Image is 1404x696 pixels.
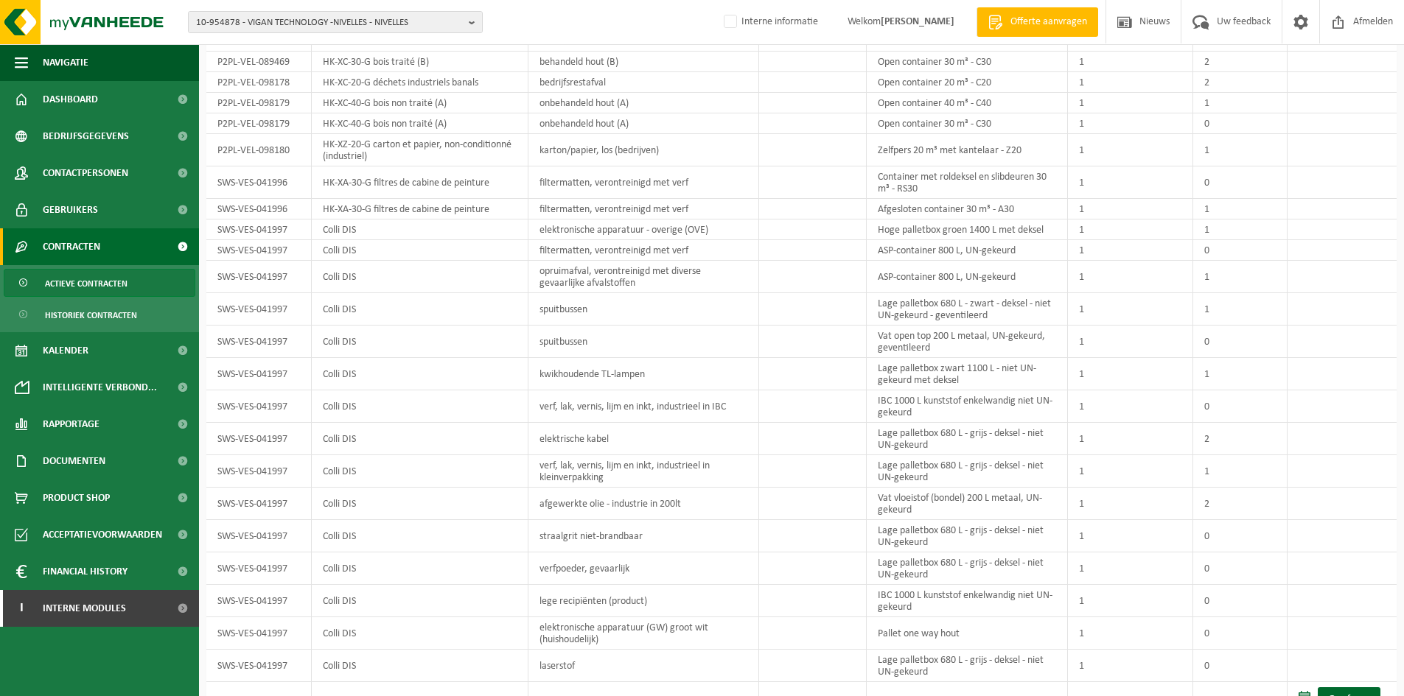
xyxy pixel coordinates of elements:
[1193,240,1288,261] td: 0
[528,199,758,219] td: filtermatten, verontreinigd met verf
[312,93,528,113] td: HK-XC-40-G bois non traité (A)
[867,199,1068,219] td: Afgesloten container 30 m³ - A30
[528,113,758,134] td: onbehandeld hout (A)
[206,219,312,240] td: SWS-VES-041997
[312,520,528,552] td: Colli DIS
[206,650,312,682] td: SWS-VES-041997
[312,358,528,390] td: Colli DIS
[43,443,105,479] span: Documenten
[1068,326,1193,358] td: 1
[1193,617,1288,650] td: 0
[1193,358,1288,390] td: 1
[1068,113,1193,134] td: 1
[1193,488,1288,520] td: 2
[1193,166,1288,199] td: 0
[867,455,1068,488] td: Lage palletbox 680 L - grijs - deksel - niet UN-gekeurd
[312,166,528,199] td: HK-XA-30-G filtres de cabine de peinture
[1068,72,1193,93] td: 1
[1068,423,1193,455] td: 1
[312,650,528,682] td: Colli DIS
[1068,93,1193,113] td: 1
[867,261,1068,293] td: ASP-container 800 L, UN-gekeurd
[1068,52,1193,72] td: 1
[1193,650,1288,682] td: 0
[528,390,758,423] td: verf, lak, vernis, lijm en inkt, industrieel in IBC
[312,552,528,585] td: Colli DIS
[1068,552,1193,585] td: 1
[1068,585,1193,617] td: 1
[528,72,758,93] td: bedrijfsrestafval
[206,113,312,134] td: P2PL-VEL-098179
[528,52,758,72] td: behandeld hout (B)
[312,134,528,166] td: HK-XZ-20-G carton et papier, non-conditionné (industriel)
[867,552,1068,585] td: Lage palletbox 680 L - grijs - deksel - niet UN-gekeurd
[867,166,1068,199] td: Container met roldeksel en slibdeuren 30 m³ - RS30
[312,52,528,72] td: HK-XC-30-G bois traité (B)
[43,228,100,265] span: Contracten
[312,326,528,358] td: Colli DIS
[528,93,758,113] td: onbehandeld hout (A)
[1068,455,1193,488] td: 1
[1193,390,1288,423] td: 0
[312,199,528,219] td: HK-XA-30-G filtres de cabine de peinture
[1068,219,1193,240] td: 1
[312,585,528,617] td: Colli DIS
[188,11,483,33] button: 10-954878 - VIGAN TECHNOLOGY -NIVELLES - NIVELLES
[206,423,312,455] td: SWS-VES-041997
[1193,113,1288,134] td: 0
[312,488,528,520] td: Colli DIS
[721,11,818,33] label: Interne informatie
[43,155,128,191] span: Contactpersonen
[206,326,312,358] td: SWS-VES-041997
[867,520,1068,552] td: Lage palletbox 680 L - grijs - deksel - niet UN-gekeurd
[43,191,98,228] span: Gebruikers
[45,301,137,329] span: Historiek contracten
[867,72,1068,93] td: Open container 20 m³ - C20
[206,199,312,219] td: SWS-VES-041996
[1193,134,1288,166] td: 1
[1193,52,1288,72] td: 2
[1193,520,1288,552] td: 0
[206,488,312,520] td: SWS-VES-041997
[43,553,128,590] span: Financial History
[528,219,758,240] td: elektronische apparatuur - overige (OVE)
[1193,423,1288,455] td: 2
[528,326,758,358] td: spuitbussen
[312,455,528,488] td: Colli DIS
[43,406,99,443] span: Rapportage
[43,81,98,118] span: Dashboard
[312,113,528,134] td: HK-XC-40-G bois non traité (A)
[528,585,758,617] td: lege recipiënten (product)
[867,52,1068,72] td: Open container 30 m³ - C30
[528,423,758,455] td: elektrische kabel
[43,44,88,81] span: Navigatie
[206,240,312,261] td: SWS-VES-041997
[312,390,528,423] td: Colli DIS
[867,326,1068,358] td: Vat open top 200 L metaal, UN-gekeurd, geventileerd
[867,358,1068,390] td: Lage palletbox zwart 1100 L - niet UN-gekeurd met deksel
[528,358,758,390] td: kwikhoudende TL-lampen
[4,269,195,297] a: Actieve contracten
[1193,552,1288,585] td: 0
[1068,293,1193,326] td: 1
[1068,261,1193,293] td: 1
[1068,166,1193,199] td: 1
[43,479,110,516] span: Product Shop
[867,423,1068,455] td: Lage palletbox 680 L - grijs - deksel - niet UN-gekeurd
[196,12,463,34] span: 10-954878 - VIGAN TECHNOLOGY -NIVELLES - NIVELLES
[977,7,1098,37] a: Offerte aanvragen
[206,552,312,585] td: SWS-VES-041997
[206,358,312,390] td: SWS-VES-041997
[43,118,129,155] span: Bedrijfsgegevens
[867,93,1068,113] td: Open container 40 m³ - C40
[528,617,758,650] td: elektronische apparatuur (GW) groot wit (huishoudelijk)
[1068,617,1193,650] td: 1
[206,93,312,113] td: P2PL-VEL-098179
[528,552,758,585] td: verfpoeder, gevaarlijk
[43,516,162,553] span: Acceptatievoorwaarden
[528,488,758,520] td: afgewerkte olie - industrie in 200lt
[867,219,1068,240] td: Hoge palletbox groen 1400 L met deksel
[528,261,758,293] td: opruimafval, verontreinigd met diverse gevaarlijke afvalstoffen
[867,390,1068,423] td: IBC 1000 L kunststof enkelwandig niet UN-gekeurd
[312,261,528,293] td: Colli DIS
